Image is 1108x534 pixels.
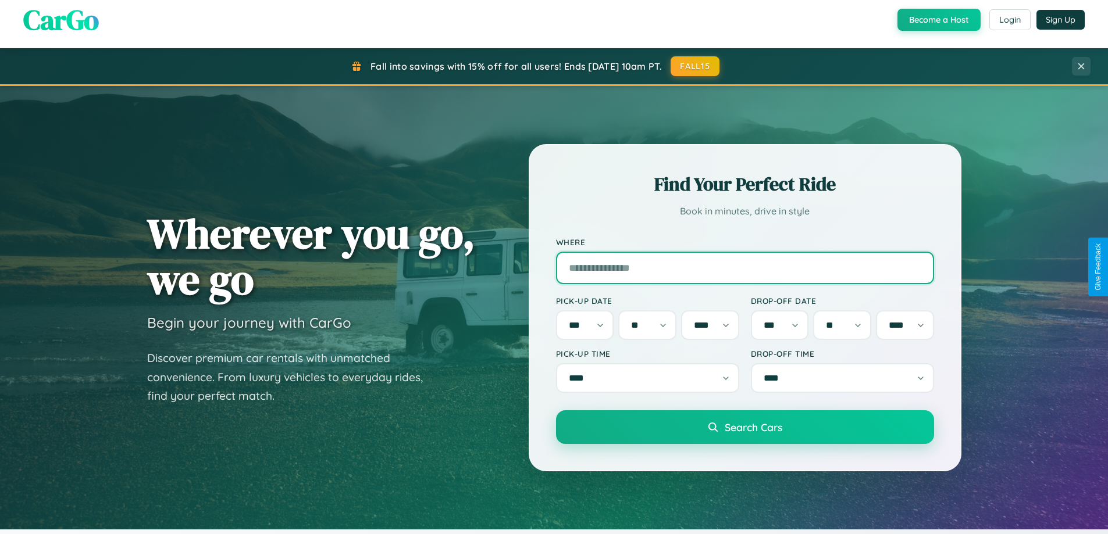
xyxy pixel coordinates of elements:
button: Login [989,9,1031,30]
button: Search Cars [556,410,934,444]
span: CarGo [23,1,99,39]
h1: Wherever you go, we go [147,210,475,302]
p: Discover premium car rentals with unmatched convenience. From luxury vehicles to everyday rides, ... [147,349,438,406]
label: Drop-off Date [751,296,934,306]
h2: Find Your Perfect Ride [556,171,934,197]
button: Sign Up [1036,10,1085,30]
span: Fall into savings with 15% off for all users! Ends [DATE] 10am PT. [370,60,662,72]
div: Give Feedback [1094,243,1102,291]
h3: Begin your journey with CarGo [147,314,351,331]
label: Pick-up Date [556,296,739,306]
label: Where [556,237,934,247]
label: Pick-up Time [556,349,739,359]
label: Drop-off Time [751,349,934,359]
button: Become a Host [897,9,981,31]
button: FALL15 [671,56,719,76]
span: Search Cars [725,421,782,433]
p: Book in minutes, drive in style [556,203,934,220]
